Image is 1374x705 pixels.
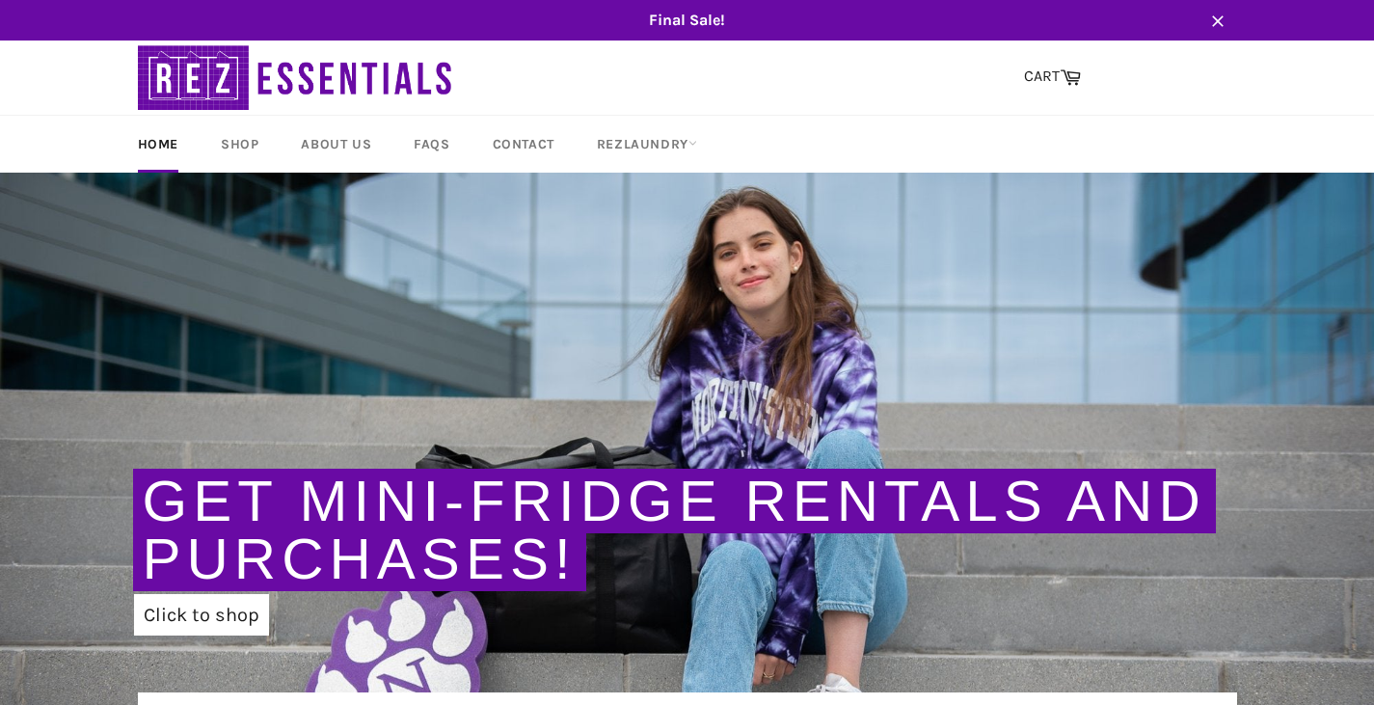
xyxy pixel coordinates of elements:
[143,469,1206,591] a: Get Mini-Fridge Rentals and Purchases!
[138,41,456,115] img: RezEssentials
[394,116,469,173] a: FAQs
[134,594,269,636] a: Click to shop
[282,116,391,173] a: About Us
[119,10,1256,31] span: Final Sale!
[578,116,716,173] a: RezLaundry
[473,116,574,173] a: Contact
[202,116,278,173] a: Shop
[119,116,198,173] a: Home
[1014,57,1091,97] a: CART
